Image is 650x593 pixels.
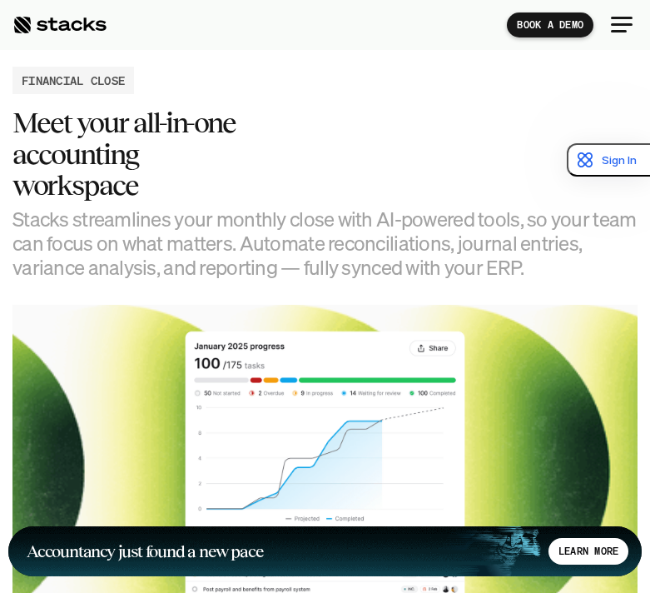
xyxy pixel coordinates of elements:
[558,546,618,557] p: LEARN MORE
[22,72,125,89] h2: FINANCIAL CLOSE
[27,544,540,559] h1: Accountancy just found a new pace
[517,19,583,31] p: BOOK A DEMO
[8,526,642,576] a: Accountancy just found a new paceLEARN MORE
[12,207,638,279] h3: Stacks streamlines your monthly close with AI-powered tools, so your team can focus on what matte...
[12,107,246,201] h3: Meet your all-in-one accounting workspace
[507,12,593,37] a: BOOK A DEMO
[146,386,220,397] a: Privacy Policy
